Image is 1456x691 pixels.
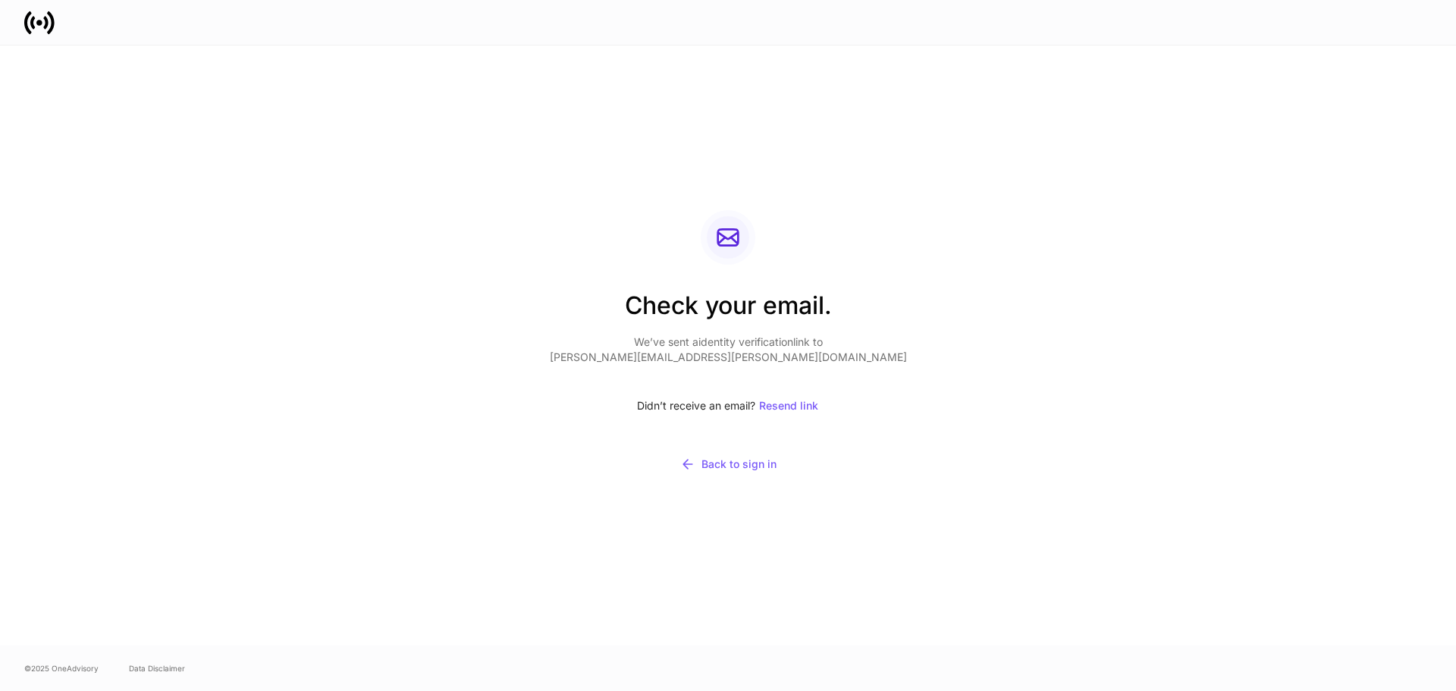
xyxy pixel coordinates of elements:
[759,400,818,411] div: Resend link
[550,289,907,335] h2: Check your email.
[550,447,907,482] button: Back to sign in
[550,335,907,365] p: We’ve sent a identity verification link to [PERSON_NAME][EMAIL_ADDRESS][PERSON_NAME][DOMAIN_NAME]
[680,457,777,472] div: Back to sign in
[550,389,907,422] div: Didn’t receive an email?
[129,662,185,674] a: Data Disclaimer
[758,389,819,422] button: Resend link
[24,662,99,674] span: © 2025 OneAdvisory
